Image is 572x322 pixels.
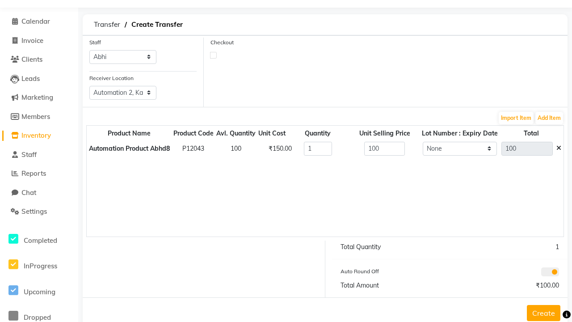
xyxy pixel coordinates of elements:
[499,127,564,140] th: Total
[334,242,450,252] div: Total Quantity
[21,188,36,197] span: Chat
[535,112,563,124] button: Add Item
[2,36,76,46] a: Invoice
[21,74,40,83] span: Leads
[2,150,76,160] a: Staff
[172,140,215,158] td: P12043
[527,305,560,321] button: Create
[24,262,57,270] span: InProgress
[21,112,50,121] span: Members
[223,144,248,153] div: 100
[257,127,287,140] th: Unit Cost
[87,140,172,158] th: Automation Product Abhd8
[341,267,379,275] label: Auto Round Off
[89,74,134,82] label: Receiver Location
[450,242,566,252] div: 1
[21,36,43,45] span: Invoice
[21,169,46,178] span: Reports
[21,131,51,140] span: Inventory
[2,74,76,84] a: Leads
[2,55,76,65] a: Clients
[2,188,76,198] a: Chat
[21,207,47,216] span: Settings
[21,17,50,25] span: Calendar
[2,112,76,122] a: Members
[21,150,37,159] span: Staff
[2,93,76,103] a: Marketing
[24,236,57,245] span: Completed
[2,131,76,141] a: Inventory
[287,127,349,140] th: Quantity
[215,127,257,140] th: Avl. Quantity
[210,38,234,47] label: Checkout
[349,127,421,140] th: Unit Selling Price
[127,17,187,33] span: Create Transfer
[499,112,534,124] button: Import Item
[21,93,53,102] span: Marketing
[89,17,125,33] span: Transfer
[2,17,76,27] a: Calendar
[2,169,76,179] a: Reports
[87,127,172,140] th: Product Name
[2,207,76,217] a: Settings
[421,127,499,140] th: Lot Number : Expiry Date
[172,127,215,140] th: Product Code
[450,281,566,290] div: ₹100.00
[24,313,51,322] span: Dropped
[262,144,282,153] div: ₹150.00
[89,38,101,47] label: Staff
[21,55,42,64] span: Clients
[334,281,450,290] div: Total Amount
